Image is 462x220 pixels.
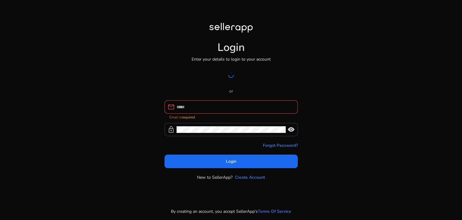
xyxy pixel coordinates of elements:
[226,158,236,165] span: Login
[192,56,271,62] p: Enter your details to login to your account
[217,41,245,54] h1: Login
[165,88,298,94] p: or
[165,155,298,168] button: Login
[288,126,295,133] span: visibility
[168,103,175,111] span: mail
[168,126,175,133] span: lock
[182,115,195,120] strong: required
[263,142,298,149] a: Forgot Password?
[197,174,233,181] p: New to SellerApp?
[258,208,291,215] a: Terms Of Service
[235,174,265,181] a: Create Account
[169,114,293,120] mat-error: Email is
